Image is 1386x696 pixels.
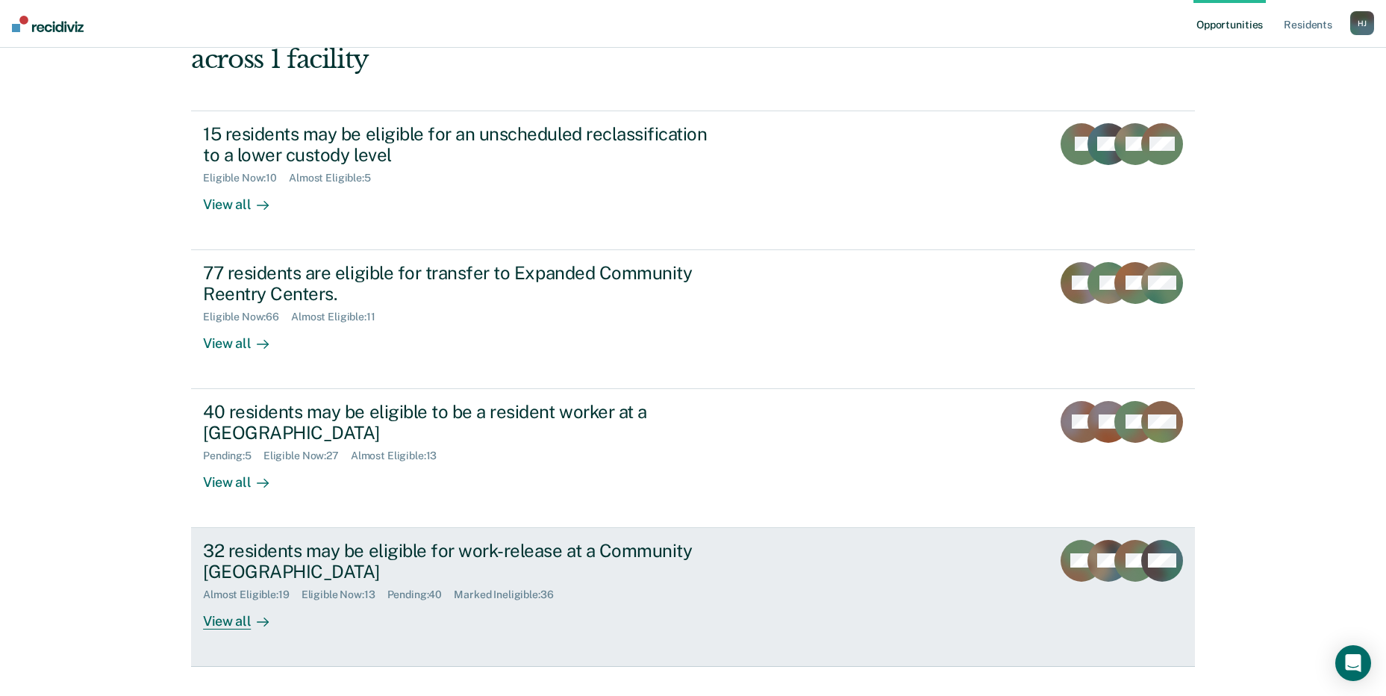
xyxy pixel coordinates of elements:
a: 32 residents may be eligible for work-release at a Community [GEOGRAPHIC_DATA]Almost Eligible:19E... [191,528,1195,667]
div: Almost Eligible : 11 [291,311,387,323]
div: Eligible Now : 66 [203,311,291,323]
div: Eligible Now : 10 [203,172,289,184]
img: Recidiviz [12,16,84,32]
div: Almost Eligible : 19 [203,588,302,601]
div: Hi, [PERSON_NAME]. We’ve found some outstanding items across 1 facility [191,13,994,75]
div: 40 residents may be eligible to be a resident worker at a [GEOGRAPHIC_DATA] [203,401,727,444]
div: 15 residents may be eligible for an unscheduled reclassification to a lower custody level [203,123,727,167]
div: Open Intercom Messenger [1335,645,1371,681]
div: Almost Eligible : 13 [351,450,449,462]
div: Eligible Now : 27 [263,450,351,462]
button: HJ [1350,11,1374,35]
div: View all [203,323,287,352]
div: Almost Eligible : 5 [289,172,383,184]
a: 15 residents may be eligible for an unscheduled reclassification to a lower custody levelEligible... [191,111,1195,250]
div: 32 residents may be eligible for work-release at a Community [GEOGRAPHIC_DATA] [203,540,727,583]
div: View all [203,462,287,491]
div: H J [1350,11,1374,35]
a: 77 residents are eligible for transfer to Expanded Community Reentry Centers.Eligible Now:66Almos... [191,250,1195,389]
div: Marked Ineligible : 36 [454,588,565,601]
div: Pending : 40 [387,588,455,601]
div: Pending : 5 [203,450,263,462]
div: Eligible Now : 13 [302,588,387,601]
div: 77 residents are eligible for transfer to Expanded Community Reentry Centers. [203,262,727,305]
div: View all [203,184,287,214]
div: View all [203,601,287,630]
a: 40 residents may be eligible to be a resident worker at a [GEOGRAPHIC_DATA]Pending:5Eligible Now:... [191,389,1195,528]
